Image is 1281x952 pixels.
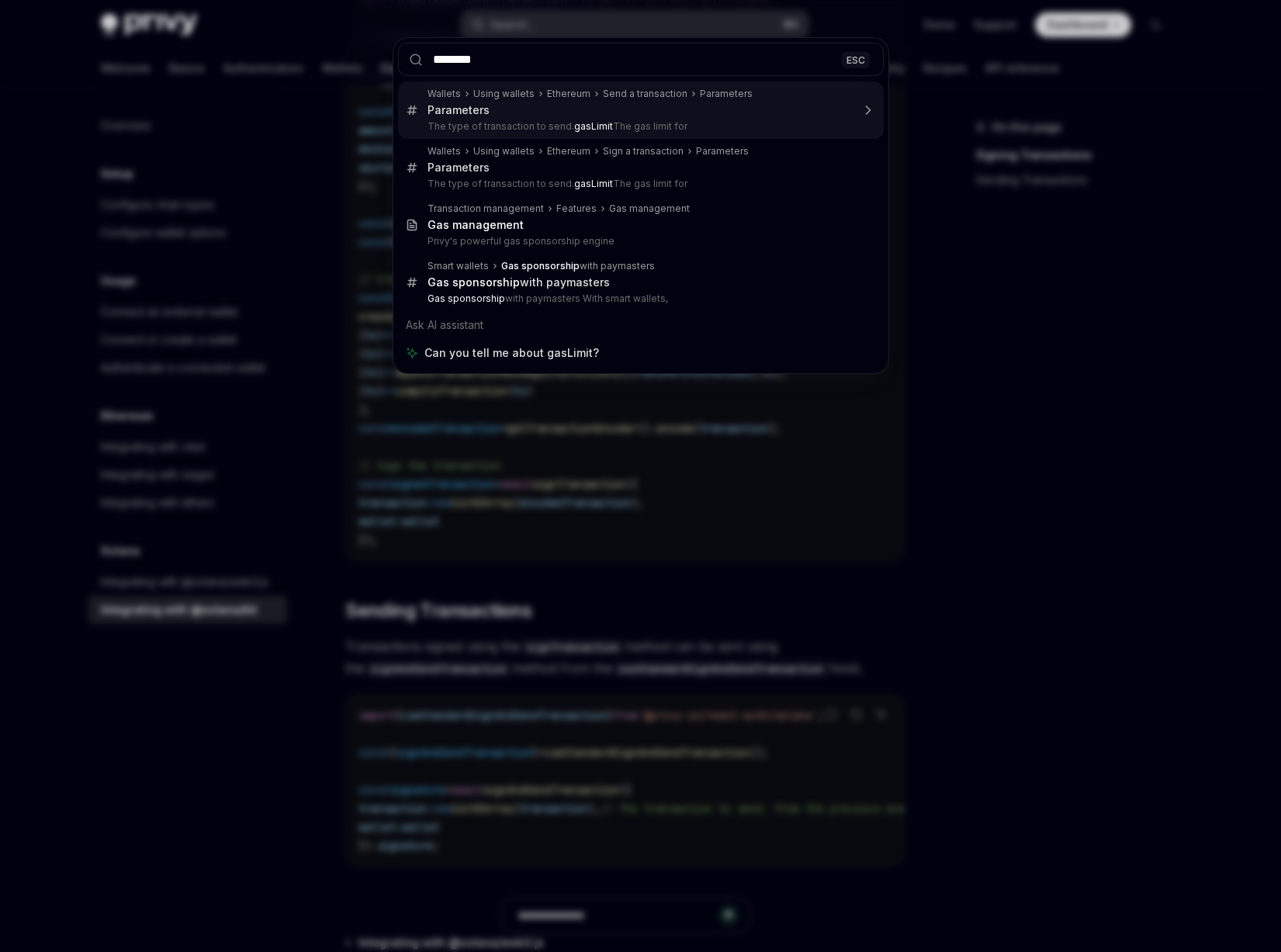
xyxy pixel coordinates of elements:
[428,178,851,190] p: The type of transaction to send. The gas limit for
[428,203,544,215] div: Transaction management
[501,260,655,272] div: with paymasters
[473,88,535,100] div: Using wallets
[428,145,461,158] div: Wallets
[428,275,610,289] div: with paymasters
[574,120,613,132] b: gasLimit
[609,203,690,215] div: Gas management
[398,311,884,339] div: Ask AI assistant
[428,120,851,133] p: The type of transaction to send. The gas limit for
[428,235,851,248] p: Privy's powerful gas sponsorship engine
[696,145,749,158] div: Parameters
[501,260,580,272] b: Gas sponsorship
[428,161,490,175] div: Parameters
[473,145,535,158] div: Using wallets
[547,88,590,100] div: Ethereum
[428,103,490,117] div: Parameters
[428,275,520,289] b: Gas sponsorship
[842,51,870,68] div: ESC
[603,145,684,158] div: Sign a transaction
[428,218,524,231] b: Gas management
[556,203,597,215] div: Features
[700,88,753,100] div: Parameters
[424,345,599,361] span: Can you tell me about gasLimit?
[603,88,687,100] div: Send a transaction
[428,88,461,100] div: Wallets
[428,293,505,304] b: Gas sponsorship
[547,145,590,158] div: Ethereum
[428,293,851,305] p: with paymasters With smart wallets,
[574,178,613,189] b: gasLimit
[428,260,489,272] div: Smart wallets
